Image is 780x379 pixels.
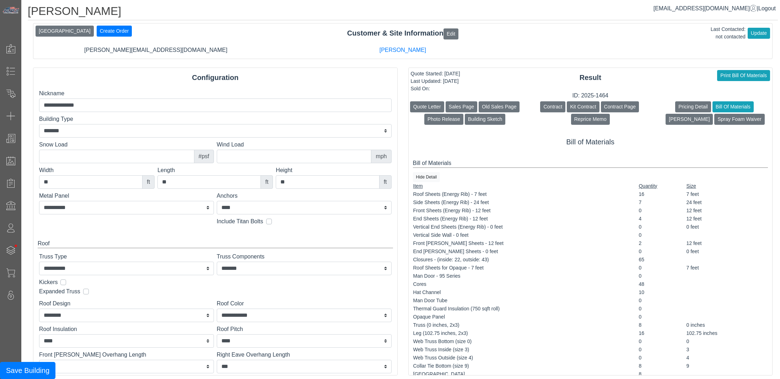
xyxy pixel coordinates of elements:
[479,101,520,112] button: Old Sales Page
[413,247,639,256] td: End [PERSON_NAME] Sheets - 0 feet
[413,272,639,280] td: Man Door - 95 Series
[638,337,686,346] td: 0
[638,182,686,190] td: Quantity
[380,47,426,53] a: [PERSON_NAME]
[39,166,155,175] label: Width
[638,190,686,198] td: 16
[714,114,764,125] button: Spray Foam Waiver
[411,78,460,85] div: Last Updated: [DATE]
[571,114,610,125] button: Reprice Memo
[567,101,599,112] button: Kit Contract
[424,114,463,125] button: Photo Release
[675,101,711,112] button: Pricing Detail
[711,26,746,41] div: Last Contacted: not contacted
[217,325,392,333] label: Roof Pitch
[39,192,214,200] label: Metal Panel
[638,198,686,207] td: 7
[686,215,768,223] td: 12 feet
[217,351,392,359] label: Right Eave Overhang Length
[413,223,639,231] td: Vertical End Sheets (Energy Rib) - 0 feet
[39,299,214,308] label: Roof Design
[638,280,686,288] td: 48
[638,362,686,370] td: 8
[409,72,773,83] div: Result
[2,6,20,14] img: Metals Direct Inc Logo
[39,325,214,333] label: Roof Insulation
[686,337,768,346] td: 0
[638,321,686,329] td: 8
[653,5,757,11] span: [EMAIL_ADDRESS][DOMAIN_NAME]
[413,239,639,247] td: Front [PERSON_NAME] Sheets - 12 feet
[413,280,639,288] td: Cores
[638,256,686,264] td: 65
[686,362,768,370] td: 9
[413,159,768,168] div: Bill of Materials
[97,26,132,37] button: Create Order
[36,26,94,37] button: [GEOGRAPHIC_DATA]
[413,256,639,264] td: Closures - (inside: 22, outside: 43)
[465,114,506,125] button: Building Sketch
[217,192,392,200] label: Anchors
[32,46,279,54] div: [PERSON_NAME][EMAIL_ADDRESS][DOMAIN_NAME]
[666,114,713,125] button: [PERSON_NAME]
[638,247,686,256] td: 0
[39,287,80,296] label: Expanded Truss
[686,198,768,207] td: 24 feet
[446,101,478,112] button: Sales Page
[194,150,214,163] div: #psf
[217,299,392,308] label: Roof Color
[686,182,768,190] td: Size
[638,329,686,337] td: 16
[39,140,214,149] label: Snow Load
[413,346,639,354] td: Web Truss Inside (size 3)
[217,140,392,149] label: Wind Load
[601,101,639,112] button: Contract Page
[39,89,392,98] label: Nickname
[413,207,639,215] td: Front Sheets (Energy Rib) - 12 feet
[653,4,776,13] div: |
[217,252,392,261] label: Truss Components
[413,172,440,182] button: Hide Detail
[717,70,770,81] button: Print Bill Of Materials
[686,223,768,231] td: 0 feet
[638,346,686,354] td: 0
[411,85,460,92] div: Sold On:
[413,337,639,346] td: Web Truss Bottom (size 0)
[413,198,639,207] td: Side Sheets (Energy Rib) - 24 feet
[638,223,686,231] td: 0
[638,239,686,247] td: 2
[686,239,768,247] td: 12 feet
[39,115,392,123] label: Building Type
[7,234,25,257] span: •
[413,313,639,321] td: Opaque Panel
[413,321,639,329] td: Truss (0 inches, 2x3)
[638,354,686,362] td: 0
[413,297,639,305] td: Man Door Tube
[686,247,768,256] td: 0 feet
[638,313,686,321] td: 0
[33,72,397,83] div: Configuration
[638,272,686,280] td: 0
[686,321,768,329] td: 0 inches
[413,288,639,297] td: Hat Channel
[157,166,273,175] label: Length
[39,351,214,359] label: Front [PERSON_NAME] Overhang Length
[411,70,460,78] div: Quote Started: [DATE]
[638,207,686,215] td: 0
[638,297,686,305] td: 0
[28,4,778,20] h1: [PERSON_NAME]
[540,101,565,112] button: Contract
[413,362,639,370] td: Collar Tie Bottom (size 9)
[686,329,768,337] td: 102.75 inches
[638,370,686,378] td: 8
[638,264,686,272] td: 0
[260,175,273,189] div: ft
[686,354,768,362] td: 4
[686,346,768,354] td: 3
[413,215,639,223] td: End Sheets (Energy Rib) - 12 feet
[748,28,770,39] button: Update
[638,215,686,223] td: 4
[638,231,686,239] td: 0
[413,370,639,378] td: [GEOGRAPHIC_DATA]
[686,207,768,215] td: 12 feet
